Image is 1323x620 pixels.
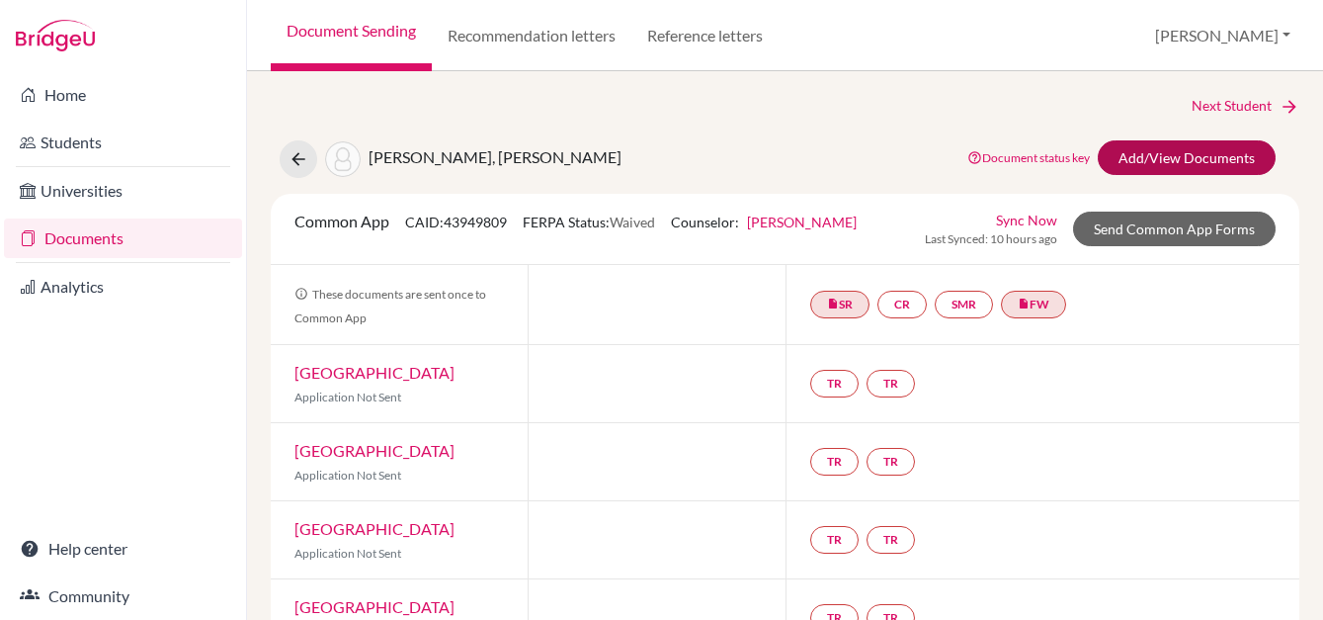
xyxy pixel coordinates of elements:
[1018,298,1030,310] i: insert_drive_file
[867,370,915,398] a: TR
[294,390,401,404] span: Application Not Sent
[967,150,1090,165] a: Document status key
[1192,95,1299,117] a: Next Student
[810,526,859,554] a: TR
[4,267,242,307] a: Analytics
[867,448,915,476] a: TR
[810,291,869,318] a: insert_drive_fileSR
[877,291,927,318] a: CR
[810,370,859,398] a: TR
[4,219,242,258] a: Documents
[671,214,857,230] span: Counselor:
[294,441,455,460] a: [GEOGRAPHIC_DATA]
[294,287,486,325] span: These documents are sent once to Common App
[1098,140,1276,175] a: Add/View Documents
[810,448,859,476] a: TR
[4,123,242,162] a: Students
[294,363,455,382] a: [GEOGRAPHIC_DATA]
[747,214,857,230] a: [PERSON_NAME]
[294,468,401,483] span: Application Not Sent
[16,20,95,51] img: Bridge-U
[1146,17,1299,54] button: [PERSON_NAME]
[935,291,993,318] a: SMR
[925,230,1057,248] span: Last Synced: 10 hours ago
[294,597,455,616] a: [GEOGRAPHIC_DATA]
[4,75,242,115] a: Home
[1073,212,1276,246] a: Send Common App Forms
[610,214,655,230] span: Waived
[294,212,389,230] span: Common App
[4,171,242,211] a: Universities
[369,147,621,166] span: [PERSON_NAME], [PERSON_NAME]
[1001,291,1066,318] a: insert_drive_fileFW
[4,529,242,569] a: Help center
[996,210,1057,230] a: Sync Now
[294,519,455,538] a: [GEOGRAPHIC_DATA]
[4,576,242,616] a: Community
[405,214,507,230] span: CAID: 43949809
[294,546,401,561] span: Application Not Sent
[827,298,839,310] i: insert_drive_file
[867,526,915,554] a: TR
[523,214,655,230] span: FERPA Status:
